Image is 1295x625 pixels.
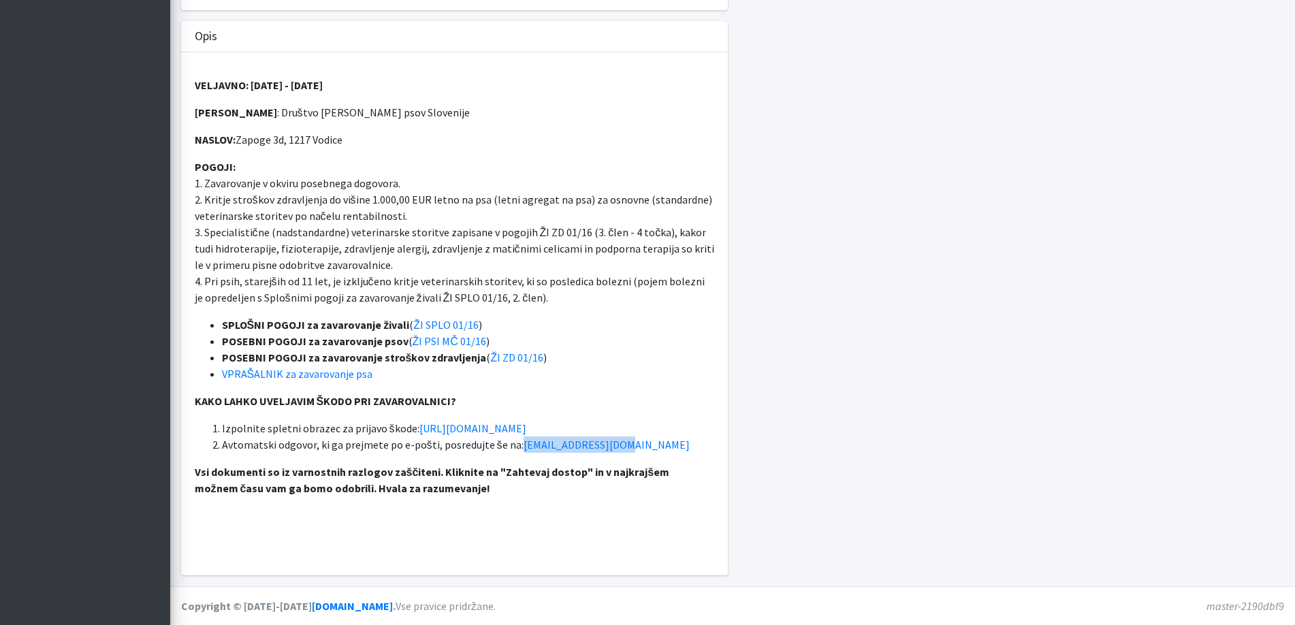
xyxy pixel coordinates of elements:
a: ŽI ZD 01/16 [490,351,543,364]
a: [URL][DOMAIN_NAME] [419,421,526,435]
strong: Vsi dokumenti so iz varnostnih razlogov zaščiteni. Kliknite na "Zahtevaj dostop" in v najkrajšem ... [195,465,670,495]
p: Zapoge 3d, 1217 Vodice [195,131,714,148]
strong: KAKO LAHKO UVELJAVIM ŠKODO PRI ZAVAROVALNICI? [195,394,457,408]
a: ŽI SPLO 01/16 [413,318,479,332]
strong: Copyright © [DATE]-[DATE] . [181,599,396,613]
a: ŽI PSI MČ 01/16 [413,334,486,348]
em: master-2190dbf9 [1206,599,1284,613]
strong: VELJAVNO: [DATE] - [DATE] [195,78,323,92]
p: : Društvo [PERSON_NAME] psov Slovenije [195,104,714,121]
li: Avtomatski odgovor, ki ga prejmete po e-pošti, posredujte še na: [222,436,714,453]
a: VPRAŠALNIK za zavarovanje psa [222,367,373,381]
li: ( ) [222,317,714,333]
strong: [PERSON_NAME] [195,106,277,119]
strong: POGOJI: [195,160,236,174]
a: [DOMAIN_NAME] [312,599,393,613]
strong: NASLOV: [195,133,236,146]
a: [EMAIL_ADDRESS][DOMAIN_NAME] [524,438,690,451]
strong: SPLOŠNI POGOJI za zavarovanje živali [222,318,410,332]
footer: Vse pravice pridržane. [170,586,1295,625]
li: Izpolnite spletni obrazec za prijavo škode: [222,420,714,436]
strong: POSEBNI POGOJI za zavarovanje psov [222,334,409,348]
li: ( ) [222,333,714,349]
strong: POSEBNI POGOJI za zavarovanje stroškov zdravljenja [222,351,487,364]
p: 1. Zavarovanje v okviru posebnega dogovora. 2. Kritje stroškov zdravljenja do višine 1.000,00 EUR... [195,159,714,306]
li: ( ) [222,349,714,366]
h3: Opis [195,29,217,44]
